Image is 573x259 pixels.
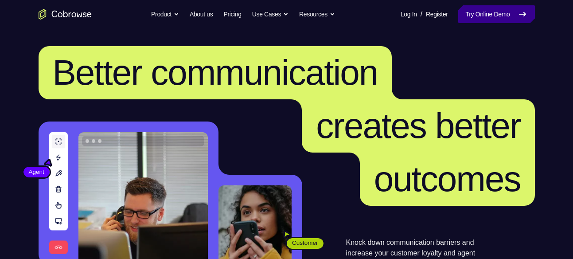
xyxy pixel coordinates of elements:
a: About us [190,5,213,23]
span: outcomes [374,159,521,199]
a: Go to the home page [39,9,92,20]
button: Product [151,5,179,23]
a: Register [426,5,448,23]
span: Better communication [53,53,378,92]
button: Resources [299,5,335,23]
span: / [421,9,422,20]
a: Log In [401,5,417,23]
span: creates better [316,106,520,145]
a: Pricing [223,5,241,23]
button: Use Cases [252,5,288,23]
a: Try Online Demo [458,5,534,23]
